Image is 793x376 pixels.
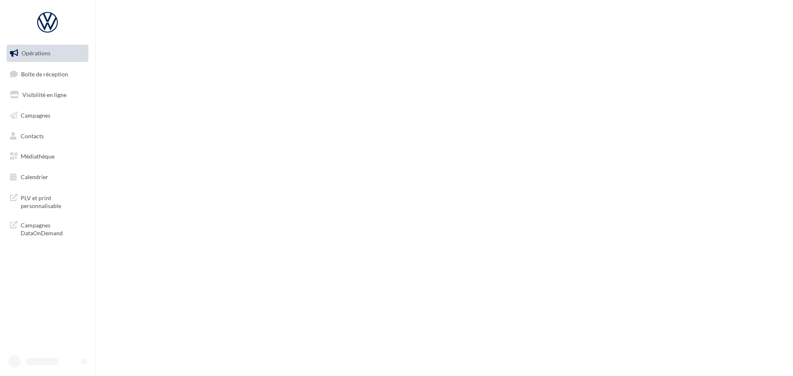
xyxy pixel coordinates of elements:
span: Boîte de réception [21,70,68,77]
a: Médiathèque [5,148,90,165]
a: Opérations [5,45,90,62]
a: Visibilité en ligne [5,86,90,104]
span: Calendrier [21,173,48,180]
a: Campagnes DataOnDemand [5,216,90,241]
a: Contacts [5,128,90,145]
a: Boîte de réception [5,65,90,83]
span: Campagnes DataOnDemand [21,220,85,237]
span: Contacts [21,132,44,139]
span: Visibilité en ligne [22,91,66,98]
a: Calendrier [5,168,90,186]
a: PLV et print personnalisable [5,189,90,213]
span: Opérations [21,50,50,57]
span: Médiathèque [21,153,55,160]
a: Campagnes [5,107,90,124]
span: PLV et print personnalisable [21,192,85,210]
span: Campagnes [21,112,50,119]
